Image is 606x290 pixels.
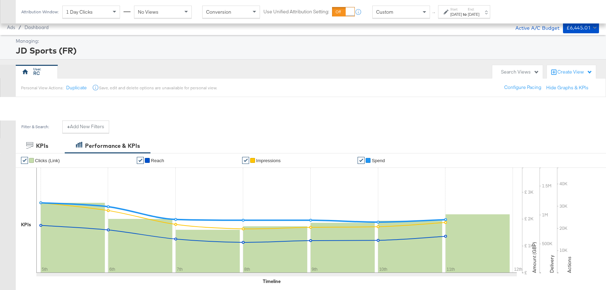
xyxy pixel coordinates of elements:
[151,158,164,163] span: Reach
[137,157,144,164] a: ✔
[36,142,48,150] div: KPIs
[62,120,109,133] button: +Add New Filters
[21,85,63,91] div: Personal View Actions:
[531,242,537,273] text: Amount (GBP)
[431,12,437,14] span: ↑
[66,9,93,15] span: 1 Day Clicks
[67,123,70,130] strong: +
[35,158,60,163] span: Clicks (Link)
[85,142,140,150] div: Performance & KPIs
[206,9,231,15] span: Conversion
[33,70,40,77] div: RC
[372,158,385,163] span: Spend
[566,256,572,273] text: Actions
[549,255,555,273] text: Delivery
[21,221,31,228] div: KPIs
[263,278,281,285] div: Timeline
[450,12,462,17] div: [DATE]
[450,7,462,12] label: Start:
[16,44,597,56] div: JD Sports (FR)
[66,84,87,91] button: Duplicate
[468,7,479,12] label: End:
[376,9,393,15] span: Custom
[546,84,589,91] button: Hide Graphs & KPIs
[99,85,217,91] div: Save, edit and delete options are unavailable for personal view.
[24,25,49,30] a: Dashboard
[508,22,559,33] div: Active A/C Budget
[462,12,468,17] strong: to
[138,9,158,15] span: No Views
[256,158,281,163] span: Impressions
[566,23,591,32] div: £6,445.01
[7,25,15,30] span: Ads
[16,38,597,44] div: Managing:
[21,157,28,164] a: ✔
[15,25,24,30] span: /
[563,22,599,33] button: £6,445.01
[263,8,329,15] label: Use Unified Attribution Setting:
[242,157,249,164] a: ✔
[358,157,365,164] a: ✔
[557,69,592,76] div: Create View
[499,81,546,94] button: Configure Pacing
[21,124,49,129] div: Filter & Search:
[21,9,59,14] div: Attribution Window:
[468,12,479,17] div: [DATE]
[501,69,539,75] div: Search Views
